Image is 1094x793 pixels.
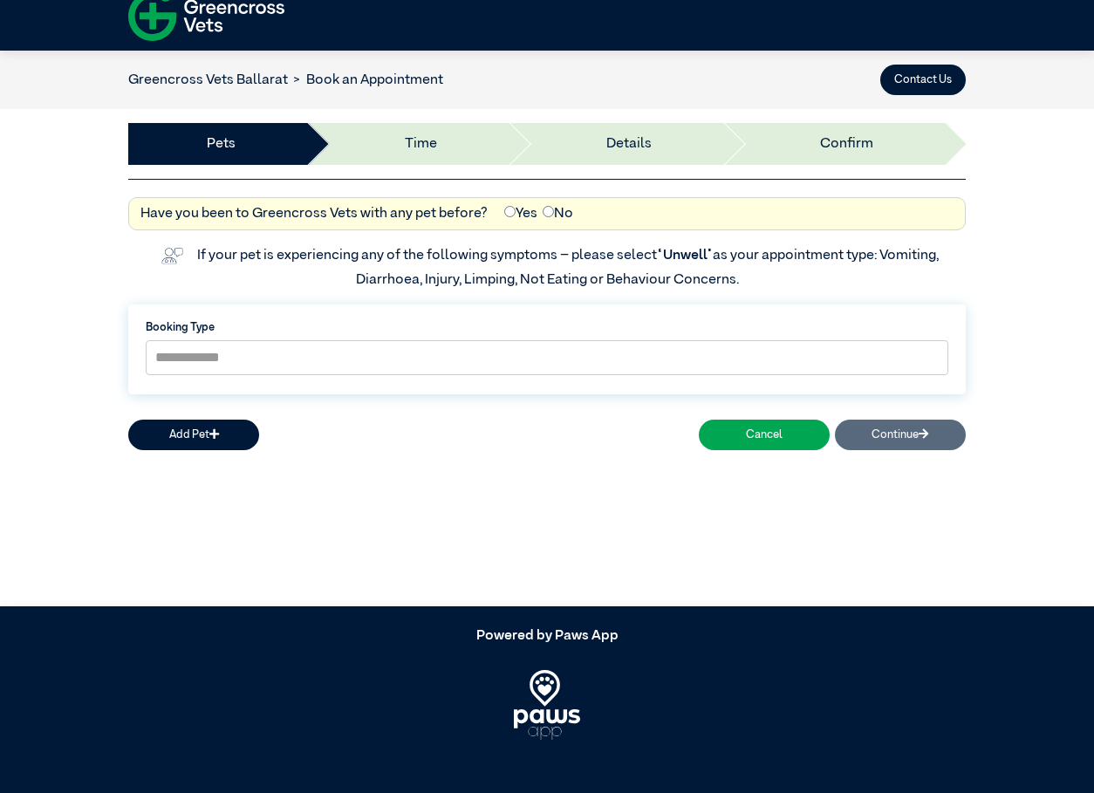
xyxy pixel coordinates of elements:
label: No [543,203,573,224]
a: Pets [207,133,236,154]
button: Add Pet [128,420,259,450]
label: Yes [504,203,537,224]
button: Cancel [699,420,830,450]
label: Have you been to Greencross Vets with any pet before? [140,203,488,224]
h5: Powered by Paws App [128,628,966,645]
nav: breadcrumb [128,70,443,91]
li: Book an Appointment [288,70,443,91]
span: “Unwell” [657,249,713,263]
a: Greencross Vets Ballarat [128,73,288,87]
img: PawsApp [514,670,581,740]
img: vet [155,242,188,270]
button: Contact Us [880,65,966,95]
label: Booking Type [146,319,948,336]
input: No [543,206,554,217]
input: Yes [504,206,516,217]
label: If your pet is experiencing any of the following symptoms – please select as your appointment typ... [197,249,941,287]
